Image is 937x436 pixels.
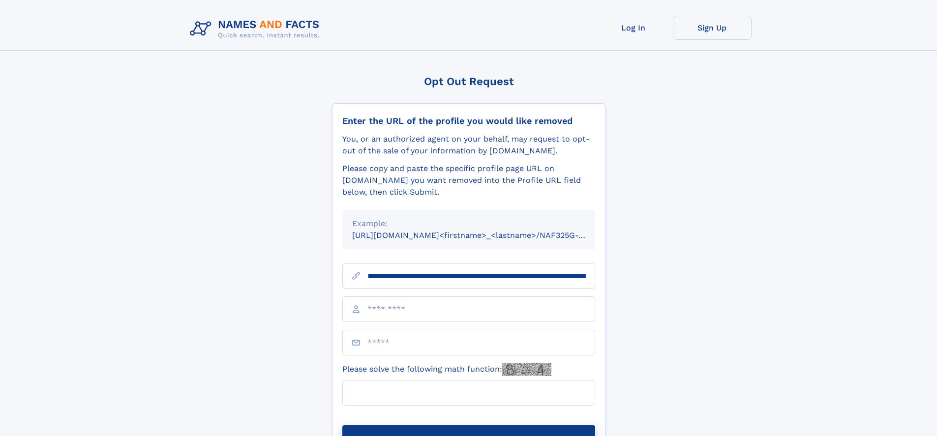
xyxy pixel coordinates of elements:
[342,163,595,198] div: Please copy and paste the specific profile page URL on [DOMAIN_NAME] you want removed into the Pr...
[342,133,595,157] div: You, or an authorized agent on your behalf, may request to opt-out of the sale of your informatio...
[673,16,752,40] a: Sign Up
[186,16,328,42] img: Logo Names and Facts
[594,16,673,40] a: Log In
[332,75,605,87] div: Opt Out Request
[352,218,585,230] div: Example:
[352,231,614,240] small: [URL][DOMAIN_NAME]<firstname>_<lastname>/NAF325G-xxxxxxxx
[342,363,551,376] label: Please solve the following math function:
[342,116,595,126] div: Enter the URL of the profile you would like removed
